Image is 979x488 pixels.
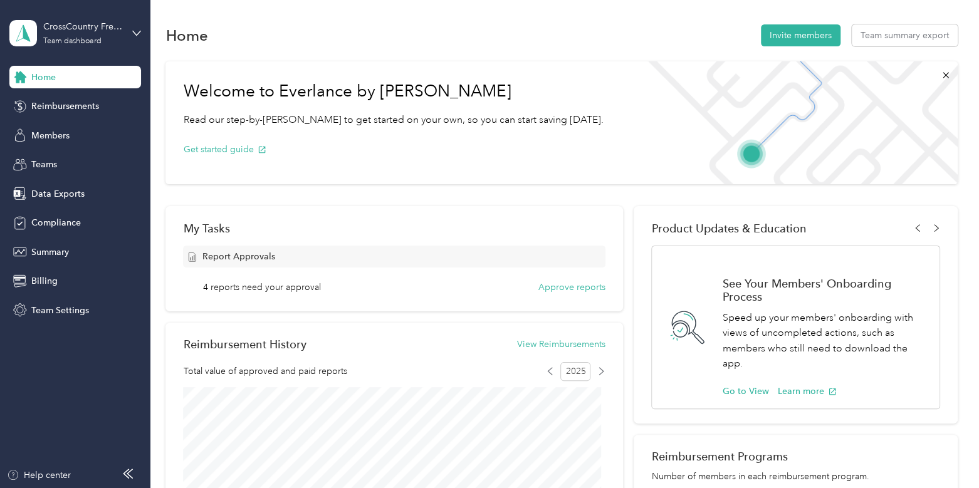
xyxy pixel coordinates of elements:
[722,277,926,303] h1: See Your Members' Onboarding Process
[722,310,926,371] p: Speed up your members' onboarding with views of uncompleted actions, such as members who still ne...
[31,304,89,317] span: Team Settings
[31,216,81,229] span: Compliance
[203,281,321,294] span: 4 reports need your approval
[651,450,940,463] h2: Reimbursement Programs
[651,470,940,483] p: Number of members in each reimbursement program.
[651,222,806,235] span: Product Updates & Education
[183,222,605,235] div: My Tasks
[31,246,69,259] span: Summary
[43,20,122,33] div: CrossCountry Freight Solutions
[777,385,837,398] button: Learn more
[560,362,590,381] span: 2025
[636,61,957,184] img: Welcome to everlance
[31,187,85,200] span: Data Exports
[852,24,958,46] button: Team summary export
[165,29,207,42] h1: Home
[517,338,605,351] button: View Reimbursements
[202,250,275,263] span: Report Approvals
[183,112,603,128] p: Read our step-by-[PERSON_NAME] to get started on your own, so you can start saving [DATE].
[43,38,101,45] div: Team dashboard
[722,385,768,398] button: Go to View
[909,418,979,488] iframe: Everlance-gr Chat Button Frame
[538,281,605,294] button: Approve reports
[761,24,840,46] button: Invite members
[183,81,603,101] h1: Welcome to Everlance by [PERSON_NAME]
[7,469,71,482] button: Help center
[31,274,58,288] span: Billing
[183,338,306,351] h2: Reimbursement History
[183,365,347,378] span: Total value of approved and paid reports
